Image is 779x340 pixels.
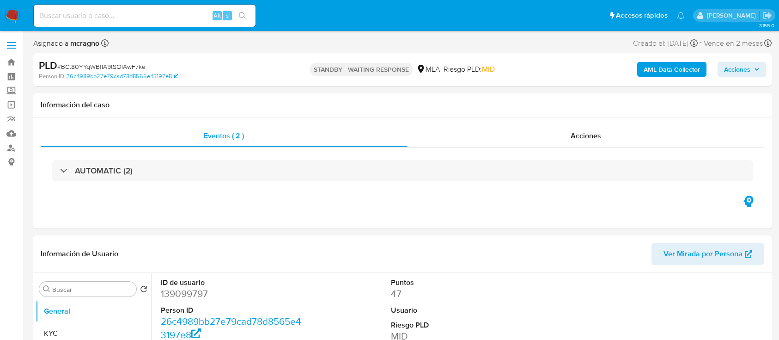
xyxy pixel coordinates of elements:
[68,38,99,49] b: mcragno
[416,64,440,74] div: MLA
[39,58,57,73] b: PLD
[66,72,178,80] a: 26c4989bb27e79cad78d8565e43197e8
[444,64,495,74] span: Riesgo PLD:
[700,37,702,49] span: -
[724,62,750,77] span: Acciones
[75,166,133,176] h3: AUTOMATIC (2)
[663,243,742,265] span: Ver Mirada por Persona
[391,278,535,288] dt: Puntos
[41,100,764,110] h1: Información del caso
[718,62,766,77] button: Acciones
[140,285,147,296] button: Volver al orden por defecto
[34,10,256,22] input: Buscar usuario o caso...
[391,320,535,330] dt: Riesgo PLD
[233,9,252,22] button: search-icon
[391,287,535,300] dd: 47
[39,72,64,80] b: Person ID
[644,62,700,77] b: AML Data Collector
[677,12,685,19] a: Notificaciones
[36,300,151,322] button: General
[616,11,668,20] span: Accesos rápidos
[57,62,146,71] span: # BCt80YYqWBfIA9tSOIAwF7ke
[161,278,305,288] dt: ID de usuario
[637,62,706,77] button: AML Data Collector
[43,285,50,293] button: Buscar
[651,243,764,265] button: Ver Mirada por Persona
[161,287,305,300] dd: 139099797
[310,63,413,76] p: STANDBY - WAITING RESPONSE
[707,11,759,20] p: marielabelen.cragno@mercadolibre.com
[213,11,221,20] span: Alt
[41,249,118,259] h1: Información de Usuario
[633,37,698,49] div: Creado el: [DATE]
[391,305,535,315] dt: Usuario
[161,305,305,315] dt: Person ID
[226,11,229,20] span: s
[704,38,763,49] span: Vence en 2 meses
[571,130,601,141] span: Acciones
[33,38,99,49] span: Asignado a
[52,285,133,294] input: Buscar
[204,130,244,141] span: Eventos ( 2 )
[762,11,772,20] a: Salir
[52,160,753,181] div: AUTOMATIC (2)
[482,64,495,74] span: MID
